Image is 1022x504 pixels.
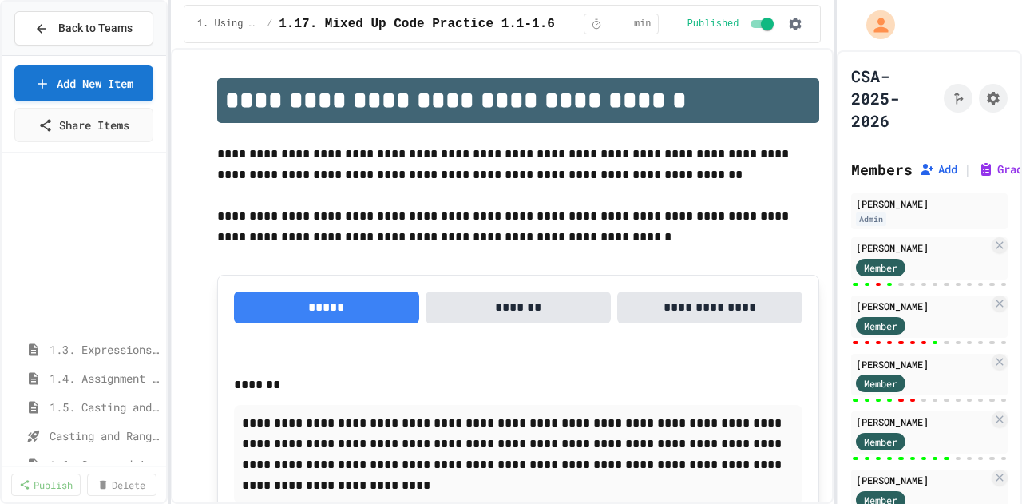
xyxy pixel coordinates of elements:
h1: CSA-2025-2026 [851,65,937,132]
span: 1. Using Objects and Methods [197,18,260,30]
button: Click to see fork details [944,84,972,113]
div: Admin [856,212,886,226]
div: [PERSON_NAME] [856,240,988,255]
span: 1.6. Compound Assignment Operators [50,456,160,473]
span: 1.3. Expressions and Output [New] [50,341,160,358]
span: Casting and Ranges of variables - Quiz [50,427,160,444]
span: 1.4. Assignment and Input [50,370,160,387]
span: / [267,18,272,30]
button: Add [919,161,957,177]
iframe: chat widget [955,440,1006,488]
span: Member [864,376,897,391]
a: Share Items [14,108,153,142]
span: | [964,160,972,179]
span: Published [687,18,739,30]
div: [PERSON_NAME] [856,299,988,313]
div: [PERSON_NAME] [856,473,988,487]
span: 1.5. Casting and Ranges of Values [50,399,160,415]
div: Content is published and visible to students [687,14,778,34]
a: Add New Item [14,65,153,101]
span: Member [864,319,897,333]
div: My Account [850,6,899,43]
span: Member [864,260,897,275]
a: Publish [11,474,81,496]
h2: Members [851,158,913,181]
span: 1.17. Mixed Up Code Practice 1.1-1.6 [279,14,555,34]
span: Member [864,435,897,449]
button: Back to Teams [14,11,153,46]
a: Delete [87,474,156,496]
div: [PERSON_NAME] [856,357,988,371]
span: min [634,18,652,30]
button: Assignment Settings [979,84,1008,113]
div: [PERSON_NAME] [856,196,1003,211]
div: [PERSON_NAME] [856,415,988,429]
span: Back to Teams [58,20,133,37]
